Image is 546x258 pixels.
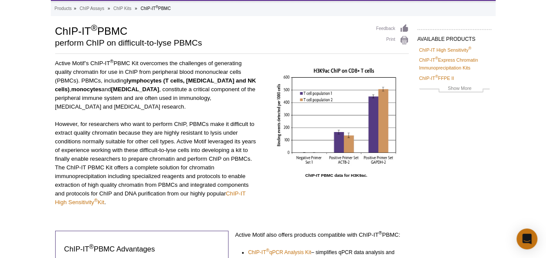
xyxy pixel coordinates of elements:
[266,248,269,253] sup: ®
[435,56,438,61] sup: ®
[79,5,104,13] a: ChIP Assays
[55,120,258,207] p: However, for researchers who want to perform ChIP, PBMCs make it difficult to extract quality chr...
[55,5,72,13] a: Products
[141,6,171,11] li: ChIP-IT PBMC
[435,74,438,79] sup: ®
[135,6,137,11] li: »
[55,59,258,111] p: Active Motif’s ChIP-IT PBMC Kit overcomes the challenges of generating quality chromatin for use ...
[419,56,490,72] a: ChIP-IT®Express Chromatin Immunoprecipitation Kits
[516,228,537,249] div: Open Intercom Messenger
[376,24,409,33] a: Feedback
[271,59,401,169] img: PBMC ChIP on CD8+ T Cells
[468,46,471,50] sup: ®
[248,248,311,257] a: ChIP-IT®qPCR Analysis Kit
[235,231,409,239] p: Active Motif also offers products compatible with ChIP-IT PBMC:
[156,5,158,9] sup: ®
[419,46,471,54] a: ChIP-IT High Sensitivity®
[94,198,98,203] sup: ®
[71,86,102,93] strong: monocytes
[89,243,93,250] sup: ®
[55,39,367,47] h2: perform ChIP on difficult-to-lyse PBMCs
[376,36,409,45] a: Print
[91,23,97,33] sup: ®
[419,74,454,82] a: ChIP-IT®FFPE II
[55,24,367,37] h1: ChIP-IT PBMC
[64,241,220,255] h3: ChIP-IT PBMC Advantages
[110,59,113,64] sup: ®
[74,6,76,11] li: »
[113,5,132,13] a: ChIP Kits
[419,84,490,94] a: Show More
[378,230,382,235] sup: ®
[111,86,159,93] strong: [MEDICAL_DATA]
[305,173,367,178] strong: ChIP-IT PBMC data for H3K9ac.
[417,29,491,45] h2: AVAILABLE PRODUCTS
[108,6,110,11] li: »
[55,77,256,93] strong: lymphocytes (T cells, [MEDICAL_DATA] and NK cells)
